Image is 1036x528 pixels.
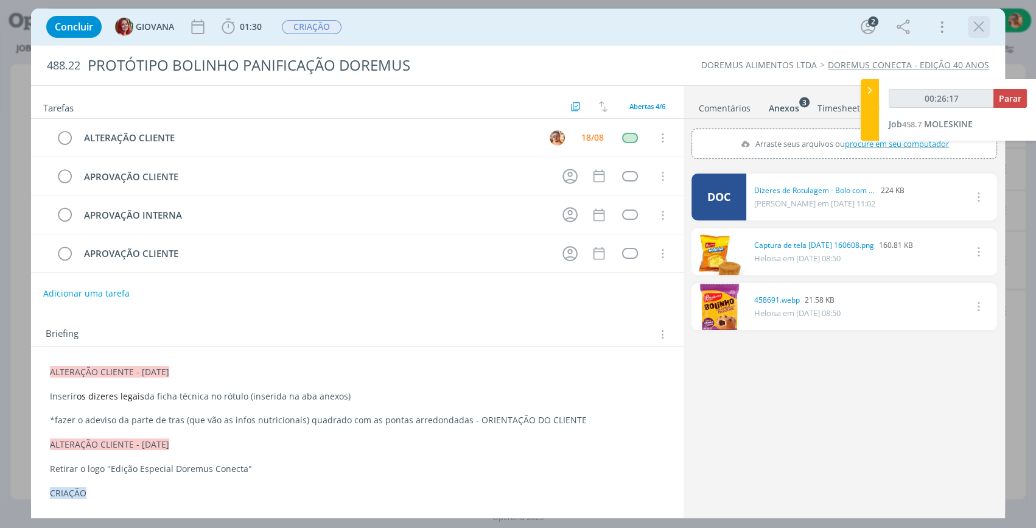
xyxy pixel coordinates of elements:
[629,102,665,111] span: Abertas 4/6
[993,89,1027,108] button: Parar
[47,59,80,72] span: 488.22
[754,185,876,196] a: Dizeres de Rotulagem - Bolo com Recheio de Limão - Convenção 40 anos.doc
[79,208,551,223] div: APROVAÇÃO INTERNA
[136,23,174,31] span: GIOVANA
[858,17,878,37] button: 2
[548,128,566,147] button: V
[50,414,665,426] p: *fazer o adeviso da parte de tras (que vão as infos nutricionais) quadrado com as pontas arredond...
[924,118,973,130] span: MOLESKINE
[83,51,592,80] div: PROTÓTIPO BOLINHO PANIFICAÇÃO DOREMUS
[889,118,973,130] a: Job458.7MOLESKINE
[691,174,746,220] a: DOC
[599,101,607,112] img: arrow-down-up.svg
[735,136,953,152] label: Arraste seus arquivos ou
[282,20,341,34] span: CRIAÇÃO
[902,119,922,130] span: 458.7
[701,59,817,71] a: DOREMUS ALIMENTOS LTDA
[115,18,133,36] img: G
[769,102,799,114] div: Anexos
[754,308,841,319] span: Heloisa em [DATE] 08:50
[550,130,565,146] img: V
[828,59,989,71] a: DOREMUS CONECTA - EDIÇÃO 40 ANOS
[55,22,93,32] span: Concluir
[43,99,74,114] span: Tarefas
[50,390,665,403] p: Inserir da ficha técnica no rótulo (inserida na aba anexos)
[817,97,861,114] a: Timesheet
[754,240,913,251] div: 160.81 KB
[46,16,102,38] button: Concluir
[50,463,665,475] p: Retirar o logo "Edição Especial Doremus Conecta"
[79,130,538,146] div: ALTERAÇÃO CLIENTE
[581,133,604,142] div: 18/08
[845,138,949,149] span: procure em seu computador
[799,97,810,107] sup: 3
[115,18,174,36] button: GGIOVANA
[31,9,1005,518] div: dialog
[50,487,86,499] span: CRIAÇÃO
[754,295,841,306] div: 21.58 KB
[50,438,169,450] span: ALTERAÇÃO CLIENTE - [DATE]
[79,246,551,261] div: APROVAÇÃO CLIENTE
[754,185,905,196] div: 224 KB
[999,93,1021,104] span: Parar
[698,97,751,114] a: Comentários
[79,169,551,185] div: APROVAÇÃO CLIENTE
[754,295,800,306] a: 458691.webp
[46,326,79,342] span: Briefing
[281,19,342,35] button: CRIAÇÃO
[240,21,262,32] span: 01:30
[754,198,875,209] span: [PERSON_NAME] em [DATE] 11:02
[754,240,874,251] a: Captura de tela [DATE] 160608.png
[868,16,878,27] div: 2
[754,253,841,264] span: Heloisa em [DATE] 08:50
[219,17,265,37] button: 01:30
[77,390,144,402] span: os dizeres legais
[50,366,169,378] span: ALTERAÇÃO CLIENTE - [DATE]
[43,283,130,304] button: Adicionar uma tarefa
